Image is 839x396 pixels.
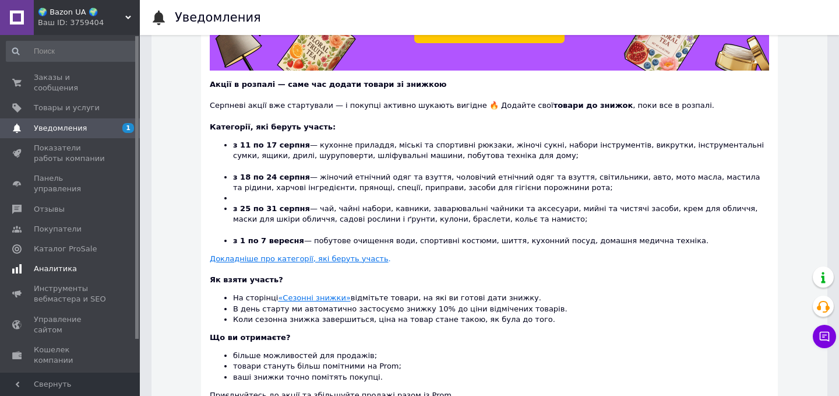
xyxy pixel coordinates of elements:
[34,244,97,254] span: Каталог ProSale
[233,172,769,193] li: — жіночий етнічний одяг та взуття, чоловічий етнічний одяг та взуття, світильники, авто, мото мас...
[34,224,82,234] span: Покупатели
[34,345,108,366] span: Кошелек компании
[210,254,389,263] u: Докладніше про категорії, які беруть участь
[233,293,769,303] li: На сторінці відмітьте товари, на які ви готові дати знижку.
[210,275,283,284] b: Як взяти участь?
[34,283,108,304] span: Инструменты вебмастера и SEO
[38,7,125,17] span: 🌍 Bazon UA 🌍
[210,122,336,131] b: Категорії, які беруть участь:
[34,204,65,215] span: Отзывы
[34,103,100,113] span: Товары и услуги
[233,304,769,314] li: В день старту ми автоматично застосуємо знижку 10% до ціни відмічених товарів.
[233,204,769,236] li: — чай, чайні набори, кавники, заварювальні чайники та аксесуари, мийні та чистячі засоби, крем дл...
[233,314,769,325] li: Коли сезонна знижка завершиться, ціна на товар стане такою, як була до того.
[233,351,769,361] li: більше можливостей для продажів;
[210,90,769,111] div: Серпневі акції вже стартували — і покупці активно шукають вигідне 🔥 Додайте свої , поки все в роз...
[34,264,77,274] span: Аналитика
[210,80,446,89] b: Акції в розпалі — саме час додати товари зі знижкою
[233,236,769,246] li: — побутове очищення води, спортивні костюми, шиття, кухонний посуд, домашня медична техніка.
[233,204,310,213] b: з 25 по 31 серпня
[554,101,633,110] b: товари до знижок
[813,325,836,348] button: Чат с покупателем
[210,254,391,263] a: Докладніше про категорії, які беруть участь.
[233,236,304,245] b: з 1 по 7 вересня
[210,333,290,342] b: Що ви отримаєте?
[34,143,108,164] span: Показатели работы компании
[6,41,138,62] input: Поиск
[175,10,261,24] h1: Уведомления
[233,141,310,149] b: з 11 по 17 серпня
[233,140,769,172] li: — кухонне приладдя, міські та спортивні рюкзаки, жіночі сукні, набори інструментів, викрутки, інс...
[233,173,310,181] b: з 18 по 24 серпня
[34,314,108,335] span: Управление сайтом
[34,123,87,134] span: Уведомления
[34,72,108,93] span: Заказы и сообщения
[122,123,134,133] span: 1
[278,293,350,302] a: «Сезонні знижки»
[38,17,140,28] div: Ваш ID: 3759404
[34,173,108,194] span: Панель управления
[233,372,769,383] li: ваші знижки точно помітять покупці.
[233,361,769,372] li: товари стануть більш помітними на Prom;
